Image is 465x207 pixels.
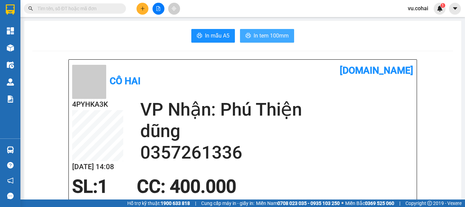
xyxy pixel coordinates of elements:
span: xe [61,47,71,59]
span: Bến xe Miền Đông [61,37,119,45]
span: plus [140,6,145,11]
div: CC : 400.000 [133,176,240,197]
input: Tìm tên, số ĐT hoặc mã đơn [37,5,118,12]
span: copyright [427,201,432,206]
h2: 4PYHKA3K [72,99,123,110]
span: question-circle [7,162,14,168]
h2: 4PYHKA3K [3,21,37,32]
span: Gửi: [61,26,74,34]
span: file-add [156,6,161,11]
span: [DATE] 14:07 [61,18,86,24]
span: | [195,199,196,207]
span: printer [197,33,202,39]
b: Cô Hai [110,75,141,87]
b: [DOMAIN_NAME] [340,65,413,76]
strong: 1900 633 818 [161,201,190,206]
span: | [399,199,400,207]
span: Cung cấp máy in - giấy in: [201,199,254,207]
img: warehouse-icon [7,78,14,86]
img: warehouse-icon [7,146,14,153]
button: printerIn tem 100mm [240,29,294,43]
h2: [DATE] 14:08 [72,161,123,173]
h2: dũng [140,120,413,142]
span: vu.cohai [402,4,434,13]
span: Miền Nam [256,199,340,207]
strong: 0369 525 060 [365,201,394,206]
button: plus [137,3,148,15]
span: aim [172,6,176,11]
span: Hỗ trợ kỹ thuật: [127,199,190,207]
sup: 1 [440,3,445,8]
span: ⚪️ [341,202,343,205]
span: 1 [98,176,108,197]
b: Cô Hai [17,5,46,15]
span: search [28,6,33,11]
span: Miền Bắc [345,199,394,207]
span: printer [245,33,251,39]
button: aim [168,3,180,15]
h2: VP Nhận: Phú Thiện [140,99,413,120]
img: warehouse-icon [7,44,14,51]
button: file-add [153,3,164,15]
span: notification [7,177,14,184]
button: printerIn mẫu A5 [191,29,235,43]
span: 1 [442,3,444,8]
span: In mẫu A5 [205,31,229,40]
img: warehouse-icon [7,61,14,69]
img: icon-new-feature [437,5,443,12]
span: caret-down [452,5,458,12]
h2: 0357261336 [140,142,413,163]
img: dashboard-icon [7,27,14,34]
button: caret-down [449,3,461,15]
span: SL: [72,176,98,197]
span: message [7,193,14,199]
img: solution-icon [7,95,14,103]
img: logo-vxr [6,4,15,15]
strong: 0708 023 035 - 0935 103 250 [277,201,340,206]
span: In tem 100mm [254,31,289,40]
